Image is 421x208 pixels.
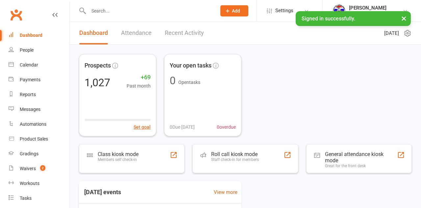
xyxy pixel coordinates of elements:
[170,61,211,70] span: Your open tasks
[9,132,69,146] a: Product Sales
[9,87,69,102] a: Reports
[9,191,69,206] a: Tasks
[9,176,69,191] a: Workouts
[170,123,195,131] span: 0 Due [DATE]
[220,5,248,16] button: Add
[127,82,151,90] span: Past month
[9,146,69,161] a: Gradings
[79,22,108,44] a: Dashboard
[9,58,69,72] a: Calendar
[178,80,200,85] span: Open tasks
[85,77,110,88] div: 1,027
[232,8,240,13] span: Add
[8,7,24,23] a: Clubworx
[79,186,126,198] h3: [DATE] events
[398,11,410,25] button: ×
[325,151,397,164] div: General attendance kiosk mode
[9,72,69,87] a: Payments
[9,28,69,43] a: Dashboard
[9,117,69,132] a: Automations
[302,15,355,22] span: Signed in successfully.
[20,195,32,201] div: Tasks
[20,77,40,82] div: Payments
[349,11,393,17] div: SRG Thai Boxing Gym
[98,151,138,157] div: Class kiosk mode
[9,43,69,58] a: People
[20,166,36,171] div: Waivers
[20,62,38,67] div: Calendar
[20,107,40,112] div: Messages
[325,164,397,168] div: Great for the front desk
[20,151,38,156] div: Gradings
[214,188,237,196] a: View more
[20,136,48,142] div: Product Sales
[20,47,34,53] div: People
[40,165,45,171] span: 2
[9,161,69,176] a: Waivers 2
[85,61,111,70] span: Prospects
[165,22,204,44] a: Recent Activity
[349,5,393,11] div: [PERSON_NAME]
[20,181,39,186] div: Workouts
[98,157,138,162] div: Members self check-in
[20,33,42,38] div: Dashboard
[9,102,69,117] a: Messages
[87,6,212,15] input: Search...
[217,123,236,131] span: 0 overdue
[20,121,46,127] div: Automations
[20,92,36,97] div: Reports
[211,151,259,157] div: Roll call kiosk mode
[384,29,399,37] span: [DATE]
[121,22,152,44] a: Attendance
[211,157,259,162] div: Staff check-in for members
[333,4,346,17] img: thumb_image1718682644.png
[170,75,176,86] div: 0
[275,3,293,18] span: Settings
[134,123,151,131] button: Set goal
[127,73,151,82] span: +69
